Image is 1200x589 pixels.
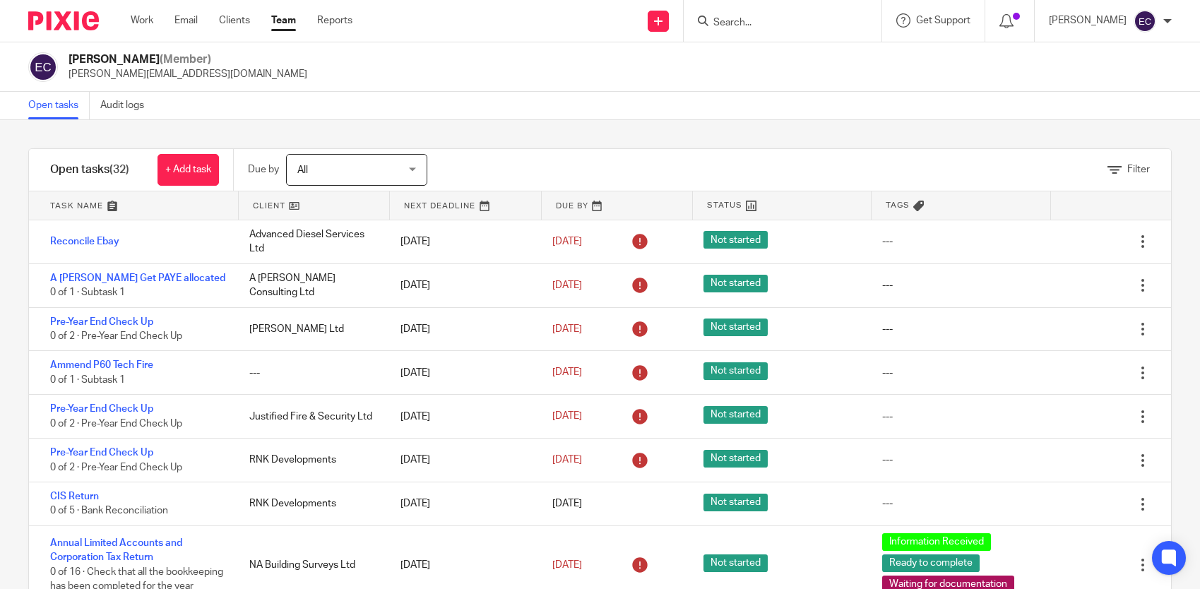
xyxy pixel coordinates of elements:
[50,360,153,370] a: Ammend P60 Tech Fire
[552,455,582,465] span: [DATE]
[386,227,537,256] div: [DATE]
[882,278,893,292] div: ---
[386,315,537,343] div: [DATE]
[235,220,386,263] div: Advanced Diesel Services Ltd
[386,403,537,431] div: [DATE]
[158,154,219,186] a: + Add task
[386,489,537,518] div: [DATE]
[552,368,582,378] span: [DATE]
[174,13,198,28] a: Email
[235,551,386,579] div: NA Building Surveys Ltd
[235,403,386,431] div: Justified Fire & Security Ltd
[50,404,153,414] a: Pre-Year End Check Up
[703,494,768,511] span: Not started
[50,492,99,501] a: CIS Return
[552,237,582,246] span: [DATE]
[235,446,386,474] div: RNK Developments
[28,92,90,119] a: Open tasks
[271,13,296,28] a: Team
[386,359,537,387] div: [DATE]
[50,162,129,177] h1: Open tasks
[882,366,893,380] div: ---
[160,54,211,65] span: (Member)
[69,67,307,81] p: [PERSON_NAME][EMAIL_ADDRESS][DOMAIN_NAME]
[703,319,768,336] span: Not started
[248,162,279,177] p: Due by
[50,463,182,472] span: 0 of 2 · Pre-Year End Check Up
[28,52,58,82] img: svg%3E
[703,362,768,380] span: Not started
[882,496,893,511] div: ---
[28,11,99,30] img: Pixie
[882,453,893,467] div: ---
[50,273,225,283] a: A [PERSON_NAME] Get PAYE allocated
[235,315,386,343] div: [PERSON_NAME] Ltd
[317,13,352,28] a: Reports
[50,538,182,562] a: Annual Limited Accounts and Corporation Tax Return
[712,17,839,30] input: Search
[552,324,582,334] span: [DATE]
[100,92,155,119] a: Audit logs
[1127,165,1150,174] span: Filter
[50,448,153,458] a: Pre-Year End Check Up
[50,419,182,429] span: 0 of 2 · Pre-Year End Check Up
[50,237,119,246] a: Reconcile Ebay
[703,450,768,468] span: Not started
[50,331,182,341] span: 0 of 2 · Pre-Year End Check Up
[1134,10,1156,32] img: svg%3E
[552,499,582,508] span: [DATE]
[916,16,970,25] span: Get Support
[882,410,893,424] div: ---
[703,231,768,249] span: Not started
[69,52,307,67] h2: [PERSON_NAME]
[552,412,582,422] span: [DATE]
[50,375,125,385] span: 0 of 1 · Subtask 1
[552,560,582,570] span: [DATE]
[50,317,153,327] a: Pre-Year End Check Up
[50,506,168,516] span: 0 of 5 · Bank Reconciliation
[552,280,582,290] span: [DATE]
[131,13,153,28] a: Work
[50,287,125,297] span: 0 of 1 · Subtask 1
[235,264,386,307] div: A [PERSON_NAME] Consulting Ltd
[886,199,910,211] span: Tags
[882,234,893,249] div: ---
[882,533,991,551] span: Information Received
[882,322,893,336] div: ---
[703,554,768,572] span: Not started
[386,271,537,299] div: [DATE]
[109,164,129,175] span: (32)
[1049,13,1127,28] p: [PERSON_NAME]
[219,13,250,28] a: Clients
[235,489,386,518] div: RNK Developments
[707,199,742,211] span: Status
[235,359,386,387] div: ---
[386,551,537,579] div: [DATE]
[703,406,768,424] span: Not started
[297,165,308,175] span: All
[386,446,537,474] div: [DATE]
[703,275,768,292] span: Not started
[882,554,980,572] span: Ready to complete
